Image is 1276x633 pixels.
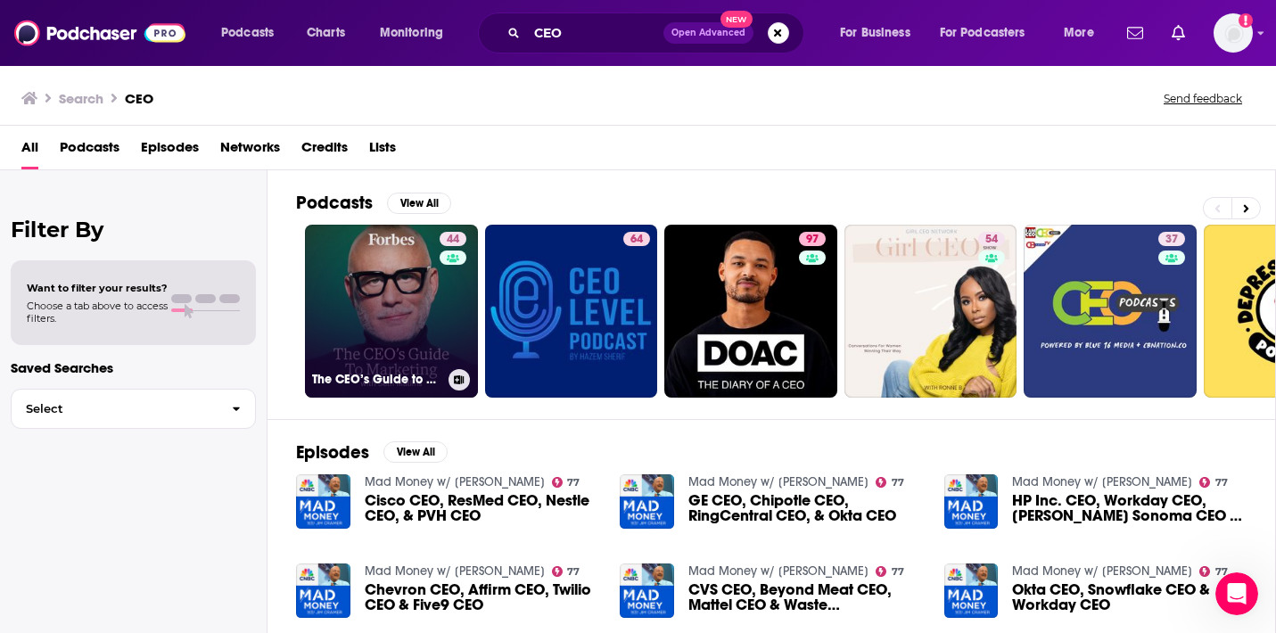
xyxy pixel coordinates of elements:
[485,225,658,398] a: 64
[799,232,826,246] a: 97
[11,217,256,243] h2: Filter By
[1158,91,1247,106] button: Send feedback
[688,474,869,489] a: Mad Money w/ Jim Cramer
[1165,231,1178,249] span: 37
[383,441,448,463] button: View All
[688,582,923,612] span: CVS CEO, Beyond Meat CEO, Mattel CEO & Waste Management CEO
[369,133,396,169] a: Lists
[221,21,274,45] span: Podcasts
[220,133,280,169] a: Networks
[671,29,745,37] span: Open Advanced
[1214,13,1253,53] span: Logged in as robbinskate22
[27,300,168,325] span: Choose a tab above to access filters.
[440,232,466,246] a: 44
[296,474,350,529] img: Cisco CEO, ResMed CEO, Nestle CEO, & PVH CEO
[11,389,256,429] button: Select
[1214,13,1253,53] button: Show profile menu
[125,90,153,107] h3: CEO
[844,225,1017,398] a: 54
[527,19,663,47] input: Search podcasts, credits, & more...
[1165,18,1192,48] a: Show notifications dropdown
[365,493,599,523] a: Cisco CEO, ResMed CEO, Nestle CEO, & PVH CEO
[1051,19,1116,47] button: open menu
[14,16,185,50] a: Podchaser - Follow, Share and Rate Podcasts
[27,282,168,294] span: Want to filter your results?
[365,582,599,612] span: Chevron CEO, Affirm CEO, Twilio CEO & Five9 CEO
[928,19,1051,47] button: open menu
[296,192,451,214] a: PodcastsView All
[1199,566,1228,577] a: 77
[1120,18,1150,48] a: Show notifications dropdown
[296,441,448,464] a: EpisodesView All
[567,479,580,487] span: 77
[296,563,350,618] img: Chevron CEO, Affirm CEO, Twilio CEO & Five9 CEO
[827,19,933,47] button: open menu
[1012,474,1192,489] a: Mad Money w/ Jim Cramer
[1199,477,1228,488] a: 77
[1215,568,1228,576] span: 77
[567,568,580,576] span: 77
[940,21,1025,45] span: For Podcasters
[60,133,119,169] a: Podcasts
[305,225,478,398] a: 44The CEO’s Guide to Marketing
[296,441,369,464] h2: Episodes
[978,232,1005,246] a: 54
[11,359,256,376] p: Saved Searches
[840,21,910,45] span: For Business
[664,225,837,398] a: 97
[1215,479,1228,487] span: 77
[892,479,904,487] span: 77
[387,193,451,214] button: View All
[312,372,441,387] h3: The CEO’s Guide to Marketing
[447,231,459,249] span: 44
[688,563,869,579] a: Mad Money w/ Jim Cramer
[1012,563,1192,579] a: Mad Money w/ Jim Cramer
[944,563,999,618] img: Okta CEO, Snowflake CEO & Workday CEO
[623,232,650,246] a: 64
[552,566,580,577] a: 77
[620,474,674,529] img: GE CEO, Chipotle CEO, RingCentral CEO, & Okta CEO
[944,474,999,529] img: HP Inc. CEO, Workday CEO, Williams Sonoma CEO & Splunk CEO
[620,563,674,618] img: CVS CEO, Beyond Meat CEO, Mattel CEO & Waste Management CEO
[688,493,923,523] a: GE CEO, Chipotle CEO, RingCentral CEO, & Okta CEO
[495,12,821,53] div: Search podcasts, credits, & more...
[209,19,297,47] button: open menu
[21,133,38,169] a: All
[295,19,356,47] a: Charts
[552,477,580,488] a: 77
[985,231,998,249] span: 54
[1158,232,1185,246] a: 37
[12,403,218,415] span: Select
[365,563,545,579] a: Mad Money w/ Jim Cramer
[1064,21,1094,45] span: More
[59,90,103,107] h3: Search
[367,19,466,47] button: open menu
[141,133,199,169] a: Episodes
[1239,13,1253,28] svg: Add a profile image
[663,22,753,44] button: Open AdvancedNew
[1012,493,1247,523] a: HP Inc. CEO, Workday CEO, Williams Sonoma CEO & Splunk CEO
[296,192,373,214] h2: Podcasts
[380,21,443,45] span: Monitoring
[876,477,904,488] a: 77
[806,231,819,249] span: 97
[365,474,545,489] a: Mad Money w/ Jim Cramer
[301,133,348,169] a: Credits
[1024,225,1197,398] a: 37
[1012,582,1247,612] a: Okta CEO, Snowflake CEO & Workday CEO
